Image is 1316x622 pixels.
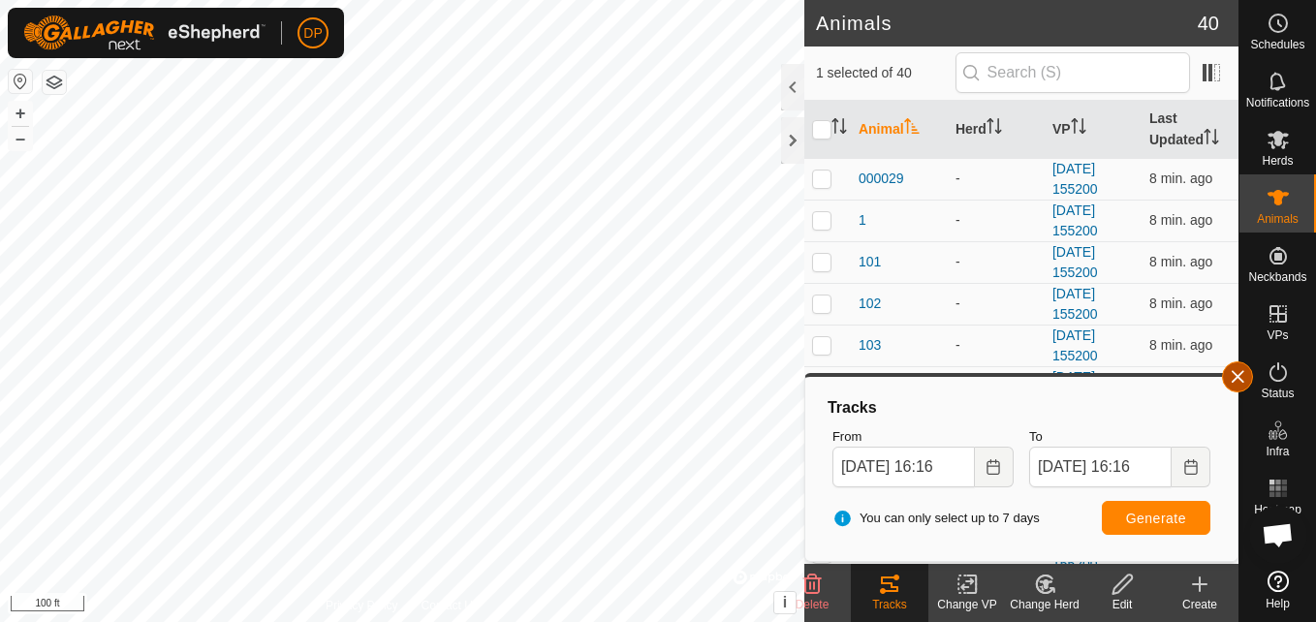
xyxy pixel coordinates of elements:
[1250,39,1304,50] span: Schedules
[1246,97,1309,109] span: Notifications
[43,71,66,94] button: Map Layers
[1071,121,1086,137] p-sorticon: Activate to sort
[825,396,1218,420] div: Tracks
[1149,254,1212,269] span: Sep 9, 2025, 4:08 PM
[1249,506,1307,564] div: Open chat
[816,12,1198,35] h2: Animals
[1149,171,1212,186] span: Sep 9, 2025, 4:08 PM
[928,596,1006,613] div: Change VP
[1204,132,1219,147] p-sorticon: Activate to sort
[1006,596,1083,613] div: Change Herd
[956,252,1037,272] div: -
[774,592,796,613] button: i
[783,594,787,610] span: i
[1172,447,1210,487] button: Choose Date
[956,52,1190,93] input: Search (S)
[904,121,920,137] p-sorticon: Activate to sort
[851,101,948,159] th: Animal
[1262,155,1293,167] span: Herds
[1257,213,1299,225] span: Animals
[832,427,1014,447] label: From
[956,210,1037,231] div: -
[859,252,881,272] span: 101
[956,294,1037,314] div: -
[326,597,398,614] a: Privacy Policy
[956,335,1037,356] div: -
[1029,427,1210,447] label: To
[987,121,1002,137] p-sorticon: Activate to sort
[1254,504,1301,515] span: Heatmap
[9,70,32,93] button: Reset Map
[1248,271,1306,283] span: Neckbands
[859,210,866,231] span: 1
[948,101,1045,159] th: Herd
[1052,202,1098,238] a: [DATE] 155200
[1142,101,1238,159] th: Last Updated
[23,16,266,50] img: Gallagher Logo
[1052,327,1098,363] a: [DATE] 155200
[1239,563,1316,617] a: Help
[859,335,881,356] span: 103
[975,447,1014,487] button: Choose Date
[9,102,32,125] button: +
[1267,329,1288,341] span: VPs
[831,121,847,137] p-sorticon: Activate to sort
[1149,337,1212,353] span: Sep 9, 2025, 4:08 PM
[1052,369,1098,405] a: [DATE] 155200
[422,597,479,614] a: Contact Us
[1266,446,1289,457] span: Infra
[303,23,322,44] span: DP
[9,127,32,150] button: –
[1052,244,1098,280] a: [DATE] 155200
[1266,598,1290,609] span: Help
[1149,295,1212,311] span: Sep 9, 2025, 4:08 PM
[832,509,1040,528] span: You can only select up to 7 days
[1102,501,1210,535] button: Generate
[851,596,928,613] div: Tracks
[859,294,881,314] span: 102
[1052,286,1098,322] a: [DATE] 155200
[1198,9,1219,38] span: 40
[1261,388,1294,399] span: Status
[1161,596,1238,613] div: Create
[1126,511,1186,526] span: Generate
[816,63,956,83] span: 1 selected of 40
[1045,101,1142,159] th: VP
[1149,212,1212,228] span: Sep 9, 2025, 4:08 PM
[956,169,1037,189] div: -
[796,598,830,611] span: Delete
[859,169,904,189] span: 000029
[1052,161,1098,197] a: [DATE] 155200
[1083,596,1161,613] div: Edit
